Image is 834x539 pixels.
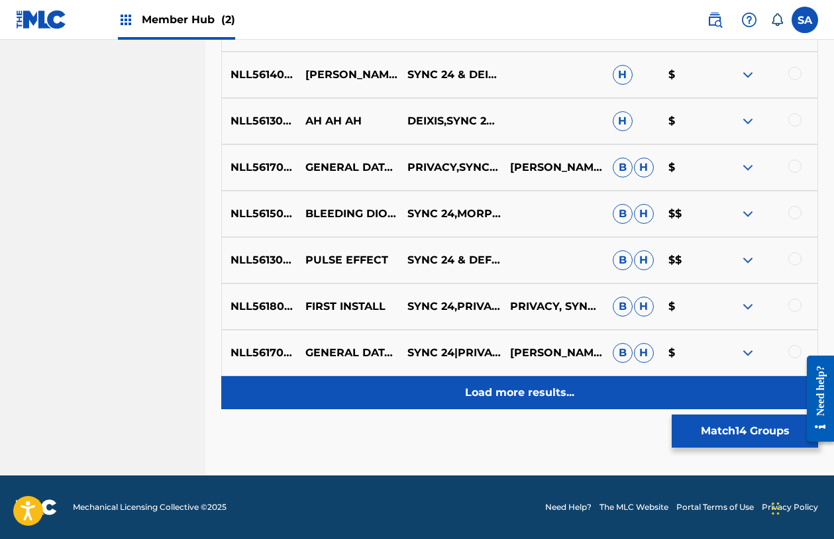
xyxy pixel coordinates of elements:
[634,250,654,270] span: H
[768,475,834,539] iframe: Chat Widget
[634,297,654,317] span: H
[399,345,501,361] p: SYNC 24|PRIVACY
[142,12,235,27] span: Member Hub
[676,501,754,513] a: Portal Terms of Use
[659,67,715,83] p: $
[222,206,296,222] p: NLL561505539
[399,67,501,83] p: SYNC 24 & DEIXIS,SYNC 24,DEIXIS
[73,501,227,513] span: Mechanical Licensing Collective © 2025
[672,415,818,448] button: Match14 Groups
[222,299,296,315] p: NLL561807863
[659,299,715,315] p: $
[659,206,715,222] p: $$
[613,204,633,224] span: B
[613,297,633,317] span: B
[659,160,715,175] p: $
[296,345,399,361] p: GENERAL DATA STANDARD
[740,206,756,222] img: expand
[634,158,654,177] span: H
[613,343,633,363] span: B
[465,385,574,401] p: Load more results...
[740,160,756,175] img: expand
[222,160,296,175] p: NLL561707072
[740,345,756,361] img: expand
[399,160,501,175] p: PRIVACY,SYNC 24
[296,160,399,175] p: GENERAL DATA STANDARD
[221,13,235,26] span: (2)
[399,206,501,222] p: SYNC 24,MORPHOLOGY
[634,204,654,224] span: H
[797,346,834,452] iframe: Resource Center
[702,7,728,33] a: Public Search
[740,252,756,268] img: expand
[501,160,604,175] p: [PERSON_NAME], [PERSON_NAME]
[740,67,756,83] img: expand
[296,206,399,222] p: BLEEDING DIODES
[296,113,399,129] p: AH AH AH
[599,501,668,513] a: The MLC Website
[659,113,715,129] p: $
[399,252,501,268] p: SYNC 24 & DEFEKT
[740,113,756,129] img: expand
[613,65,633,85] span: H
[501,299,604,315] p: PRIVACY, SYNC 24
[296,67,399,83] p: [PERSON_NAME] ([PERSON_NAME] MORBIDER MIX)
[296,299,399,315] p: FIRST INSTALL
[296,252,399,268] p: PULSE EFFECT
[762,501,818,513] a: Privacy Policy
[770,13,784,26] div: Notifications
[222,67,296,83] p: NLL561405344
[613,250,633,270] span: B
[792,7,818,33] div: User Menu
[545,501,592,513] a: Need Help?
[399,299,501,315] p: SYNC 24,PRIVACY
[613,111,633,131] span: H
[736,7,762,33] div: Help
[222,113,296,129] p: NLL561304970
[659,345,715,361] p: $
[16,499,57,515] img: logo
[659,252,715,268] p: $$
[501,345,604,361] p: [PERSON_NAME], [PERSON_NAME]
[707,12,723,28] img: search
[613,158,633,177] span: B
[740,299,756,315] img: expand
[634,343,654,363] span: H
[399,113,501,129] p: DEIXIS,SYNC 24,SYNC 24 & DEIXIS
[16,10,67,29] img: MLC Logo
[772,489,780,528] div: Drag
[741,12,757,28] img: help
[222,345,296,361] p: NLL561707072
[118,12,134,28] img: Top Rightsholders
[222,252,296,268] p: NLL561304858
